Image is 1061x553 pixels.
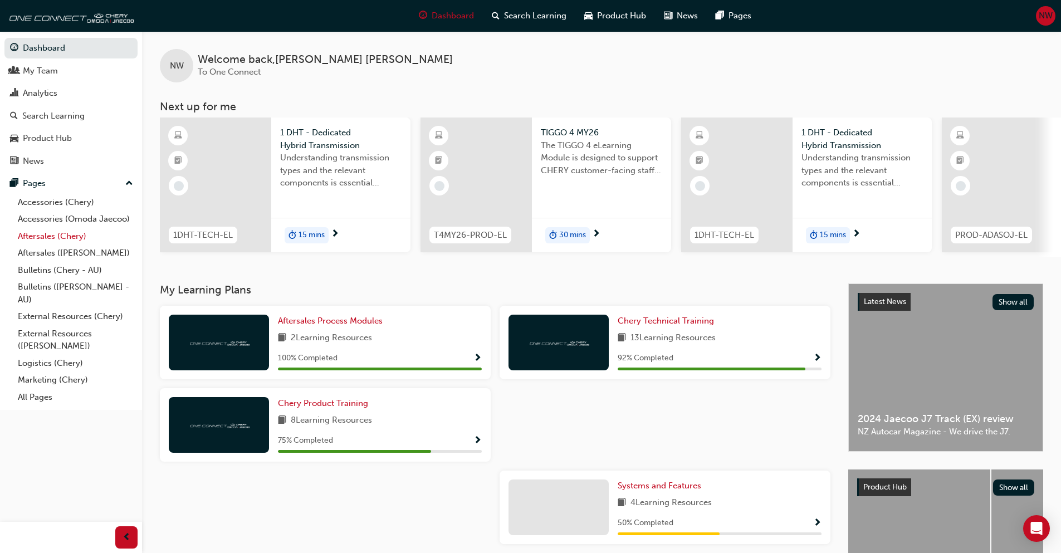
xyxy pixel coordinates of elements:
span: NW [1039,9,1053,22]
span: book-icon [618,496,626,510]
span: booktick-icon [174,154,182,168]
span: search-icon [492,9,500,23]
span: learningRecordVerb_NONE-icon [174,181,184,191]
span: TIGGO 4 MY26 [541,126,662,139]
span: 1DHT-TECH-EL [173,229,233,242]
span: 15 mins [820,229,846,242]
span: news-icon [10,156,18,167]
span: Product Hub [597,9,646,22]
button: Show Progress [473,351,482,365]
button: Show Progress [813,351,822,365]
span: Show Progress [813,518,822,528]
span: pages-icon [716,9,724,23]
div: Pages [23,177,46,190]
img: oneconnect [6,4,134,27]
img: oneconnect [188,337,250,348]
a: All Pages [13,389,138,406]
span: Latest News [864,297,906,306]
span: learningResourceType_ELEARNING-icon [696,129,703,143]
a: Chery Technical Training [618,315,718,327]
span: Chery Technical Training [618,316,714,326]
a: External Resources ([PERSON_NAME]) [13,325,138,355]
a: Systems and Features [618,479,706,492]
span: book-icon [278,331,286,345]
span: Product Hub [863,482,907,492]
span: Show Progress [473,436,482,446]
a: Chery Product Training [278,397,373,410]
span: 50 % Completed [618,517,673,530]
div: Analytics [23,87,57,100]
h3: My Learning Plans [160,283,830,296]
span: 15 mins [299,229,325,242]
span: Show Progress [813,354,822,364]
span: next-icon [331,229,339,239]
span: car-icon [584,9,593,23]
a: Aftersales Process Modules [278,315,387,327]
a: Aftersales (Chery) [13,228,138,245]
a: Search Learning [4,106,138,126]
span: The TIGGO 4 eLearning Module is designed to support CHERY customer-facing staff with the product ... [541,139,662,177]
a: News [4,151,138,172]
span: Understanding transmission types and the relevant components is essential knowledge required for ... [801,151,923,189]
span: T4MY26-PROD-EL [434,229,507,242]
span: learningResourceType_ELEARNING-icon [174,129,182,143]
span: learningResourceType_ELEARNING-icon [956,129,964,143]
span: people-icon [10,66,18,76]
a: Logistics (Chery) [13,355,138,372]
button: Show Progress [473,434,482,448]
span: 30 mins [559,229,586,242]
span: book-icon [618,331,626,345]
a: Bulletins (Chery - AU) [13,262,138,279]
a: pages-iconPages [707,4,760,27]
span: prev-icon [123,531,131,545]
span: news-icon [664,9,672,23]
a: My Team [4,61,138,81]
button: DashboardMy TeamAnalyticsSearch LearningProduct HubNews [4,36,138,173]
span: learningRecordVerb_NONE-icon [434,181,444,191]
span: Show Progress [473,354,482,364]
a: Aftersales ([PERSON_NAME]) [13,244,138,262]
button: NW [1036,6,1055,26]
span: Welcome back , [PERSON_NAME] [PERSON_NAME] [198,53,453,66]
span: 4 Learning Resources [630,496,712,510]
span: Systems and Features [618,481,701,491]
div: News [23,155,44,168]
span: NZ Autocar Magazine - We drive the J7. [858,425,1034,438]
span: Understanding transmission types and the relevant components is essential knowledge required for ... [280,151,402,189]
span: guage-icon [10,43,18,53]
span: Dashboard [432,9,474,22]
span: News [677,9,698,22]
span: 13 Learning Resources [630,331,716,345]
span: Pages [728,9,751,22]
a: T4MY26-PROD-ELTIGGO 4 MY26The TIGGO 4 eLearning Module is designed to support CHERY customer-faci... [421,118,671,252]
div: My Team [23,65,58,77]
a: Accessories (Chery) [13,194,138,211]
span: 92 % Completed [618,352,673,365]
span: duration-icon [810,228,818,243]
span: 2024 Jaecoo J7 Track (EX) review [858,413,1034,425]
span: 8 Learning Resources [291,414,372,428]
span: chart-icon [10,89,18,99]
span: booktick-icon [956,154,964,168]
span: NW [170,60,184,72]
a: 1DHT-TECH-EL1 DHT - Dedicated Hybrid TransmissionUnderstanding transmission types and the relevan... [681,118,932,252]
h3: Next up for me [142,100,1061,113]
a: Latest NewsShow all2024 Jaecoo J7 Track (EX) reviewNZ Autocar Magazine - We drive the J7. [848,283,1043,452]
span: duration-icon [289,228,296,243]
a: Product Hub [4,128,138,149]
span: 75 % Completed [278,434,333,447]
span: car-icon [10,134,18,144]
span: Chery Product Training [278,398,368,408]
a: Bulletins ([PERSON_NAME] - AU) [13,278,138,308]
a: search-iconSearch Learning [483,4,575,27]
a: External Resources (Chery) [13,308,138,325]
a: news-iconNews [655,4,707,27]
button: Pages [4,173,138,194]
div: Product Hub [23,132,72,145]
a: 1DHT-TECH-EL1 DHT - Dedicated Hybrid TransmissionUnderstanding transmission types and the relevan... [160,118,410,252]
img: oneconnect [188,419,250,430]
span: guage-icon [419,9,427,23]
span: 1 DHT - Dedicated Hybrid Transmission [801,126,923,151]
a: Dashboard [4,38,138,58]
